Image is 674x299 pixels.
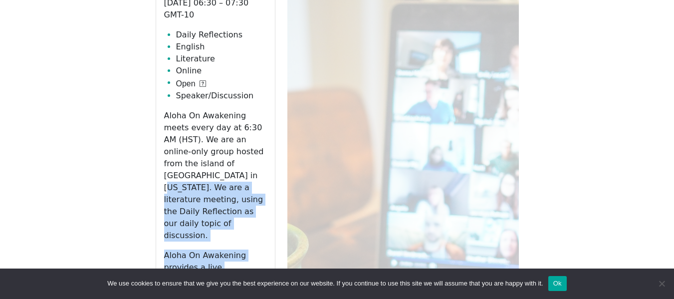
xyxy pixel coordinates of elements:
[657,279,667,289] span: No
[176,78,206,90] button: Open
[176,53,267,65] li: Literature
[176,41,267,53] li: English
[107,279,543,289] span: We use cookies to ensure that we give you the best experience on our website. If you continue to ...
[176,78,196,90] span: Open
[548,276,567,291] button: Ok
[176,90,267,102] li: Speaker/Discussion
[176,65,267,77] li: Online
[176,29,267,41] li: Daily Reflections
[164,110,267,242] p: Aloha On Awakening meets every day at 6:30 AM (HST). We are an online-only group hosted from the ...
